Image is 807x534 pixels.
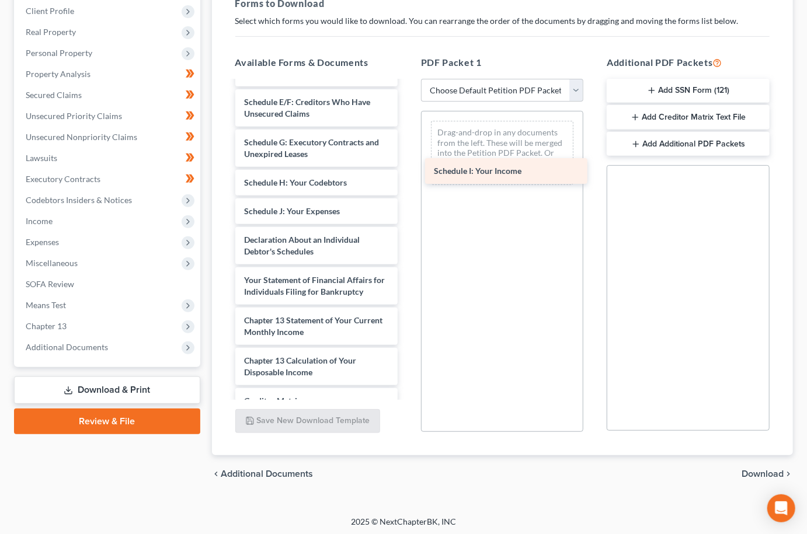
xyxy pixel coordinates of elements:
p: Select which forms you would like to download. You can rearrange the order of the documents by dr... [235,15,770,27]
span: Unsecured Nonpriority Claims [26,132,137,142]
button: Save New Download Template [235,409,380,434]
h5: Additional PDF Packets [607,55,769,69]
span: Chapter 13 Calculation of Your Disposable Income [245,355,357,377]
span: Schedule J: Your Expenses [245,206,340,216]
a: Executory Contracts [16,169,200,190]
i: chevron_left [212,469,221,479]
span: Chapter 13 Statement of Your Current Monthly Income [245,315,383,337]
h5: Available Forms & Documents [235,55,398,69]
span: Additional Documents [221,469,314,479]
span: Schedule E/F: Creditors Who Have Unsecured Claims [245,97,371,118]
span: Codebtors Insiders & Notices [26,195,132,205]
span: Schedule G: Executory Contracts and Unexpired Leases [245,137,380,159]
div: Open Intercom Messenger [767,494,795,522]
span: Lawsuits [26,153,57,163]
a: Review & File [14,409,200,434]
span: Miscellaneous [26,258,78,268]
span: Schedule I: Your Income [434,166,522,176]
a: Download & Print [14,376,200,404]
a: Lawsuits [16,148,200,169]
span: Schedule H: Your Codebtors [245,177,347,187]
span: Declaration About an Individual Debtor's Schedules [245,235,360,256]
span: SOFA Review [26,279,74,289]
button: Download chevron_right [742,469,793,479]
span: Additional Documents [26,342,108,352]
a: SOFA Review [16,274,200,295]
span: Creditor Matrix [245,396,302,406]
span: Unsecured Priority Claims [26,111,122,121]
h5: PDF Packet 1 [421,55,583,69]
span: Real Property [26,27,76,37]
span: Property Analysis [26,69,91,79]
a: Unsecured Priority Claims [16,106,200,127]
button: Add SSN Form (121) [607,79,769,103]
span: Client Profile [26,6,74,16]
a: Unsecured Nonpriority Claims [16,127,200,148]
span: Your Statement of Financial Affairs for Individuals Filing for Bankruptcy [245,275,385,296]
button: Add Additional PDF Packets [607,132,769,156]
span: Expenses [26,237,59,247]
a: chevron_left Additional Documents [212,469,314,479]
span: Chapter 13 [26,321,67,331]
span: Secured Claims [26,90,82,100]
span: Download [742,469,784,479]
span: Income [26,216,53,226]
i: chevron_right [784,469,793,479]
span: Means Test [26,300,66,310]
a: Secured Claims [16,85,200,106]
div: Drag-and-drop in any documents from the left. These will be merged into the Petition PDF Packet. ... [431,121,573,185]
button: Add Creditor Matrix Text File [607,105,769,130]
span: Executory Contracts [26,174,100,184]
span: Personal Property [26,48,92,58]
a: Property Analysis [16,64,200,85]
